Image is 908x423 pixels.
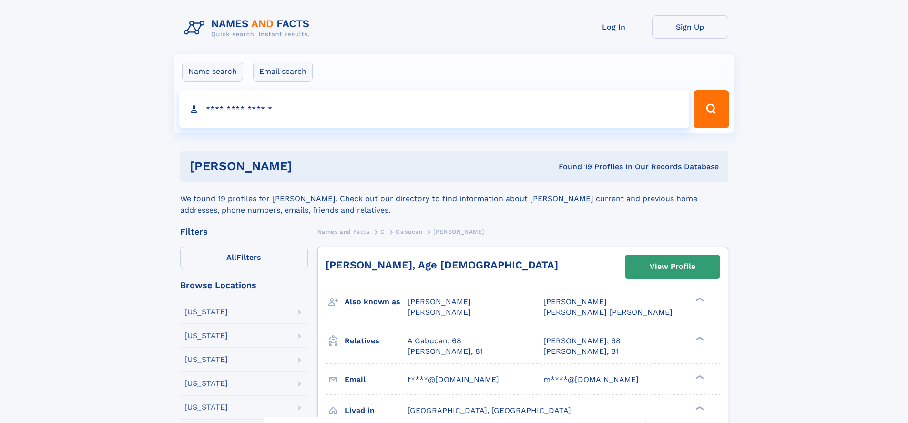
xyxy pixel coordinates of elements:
span: [PERSON_NAME] [433,228,484,235]
a: [PERSON_NAME], Age [DEMOGRAPHIC_DATA] [326,259,558,271]
span: [GEOGRAPHIC_DATA], [GEOGRAPHIC_DATA] [408,406,571,415]
span: [PERSON_NAME] [543,297,607,306]
button: Search Button [694,90,729,128]
a: Names and Facts [317,226,370,237]
img: Logo Names and Facts [180,15,317,41]
a: A Gabucan, 68 [408,336,461,346]
div: ❯ [693,405,704,411]
div: ❯ [693,335,704,341]
div: [US_STATE] [184,380,228,387]
span: [PERSON_NAME] [408,308,471,317]
div: Browse Locations [180,281,308,289]
div: Filters [180,227,308,236]
a: Gabucan [396,226,422,237]
a: G [380,226,385,237]
span: G [380,228,385,235]
a: Log In [576,15,652,39]
a: View Profile [625,255,720,278]
a: [PERSON_NAME], 81 [408,346,483,357]
div: View Profile [650,256,695,278]
a: [PERSON_NAME], 81 [543,346,619,357]
span: Gabucan [396,228,422,235]
h1: [PERSON_NAME] [190,160,426,172]
span: [PERSON_NAME] [408,297,471,306]
h3: Also known as [345,294,408,310]
span: All [226,253,236,262]
a: [PERSON_NAME], 68 [543,336,621,346]
h3: Email [345,371,408,388]
div: ❯ [693,297,704,303]
h3: Lived in [345,402,408,419]
div: [US_STATE] [184,332,228,340]
div: [US_STATE] [184,356,228,363]
span: [PERSON_NAME] [PERSON_NAME] [543,308,673,317]
label: Filters [180,247,308,269]
div: We found 19 profiles for [PERSON_NAME]. Check out our directory to find information about [PERSON... [180,182,728,216]
a: Sign Up [652,15,728,39]
div: Found 19 Profiles In Our Records Database [425,162,719,172]
h3: Relatives [345,333,408,349]
div: [US_STATE] [184,403,228,411]
input: search input [179,90,690,128]
div: [US_STATE] [184,308,228,316]
div: ❯ [693,374,704,380]
label: Email search [253,62,313,82]
label: Name search [182,62,243,82]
